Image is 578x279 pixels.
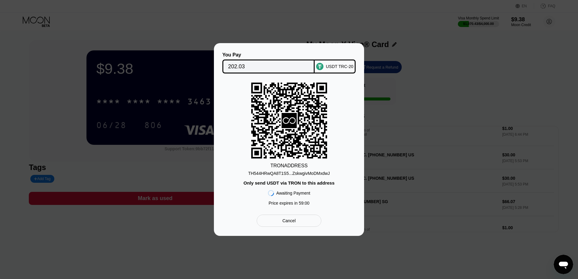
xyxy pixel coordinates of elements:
[554,255,573,274] iframe: Button to launch messaging window
[276,191,310,196] div: Awaiting Payment
[248,168,330,176] div: TH544HRwQA8T1S5...ZskwgivMoDMxdwJ
[326,64,353,69] div: USDT TRC-20
[222,52,315,58] div: You Pay
[299,201,309,206] span: 59 : 00
[282,218,296,223] div: Cancel
[270,163,308,168] div: TRON ADDRESS
[269,201,309,206] div: Price expires in
[223,52,355,73] div: You PayUSDT TRC-20
[243,180,334,185] div: Only send USDT via TRON to this address
[248,171,330,176] div: TH544HRwQA8T1S5...ZskwgivMoDMxdwJ
[257,215,321,227] div: Cancel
